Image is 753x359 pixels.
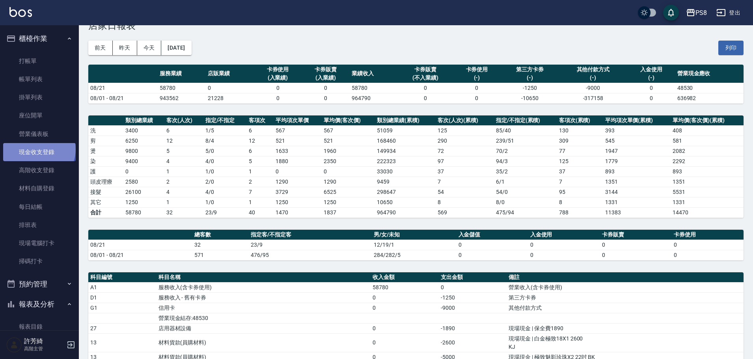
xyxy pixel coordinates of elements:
[164,177,203,187] td: 2
[375,166,435,177] td: 33030
[494,177,557,187] td: 6 / 1
[203,146,247,156] td: 5 / 0
[603,207,671,218] td: 11383
[203,125,247,136] td: 1 / 5
[436,197,494,207] td: 8
[603,156,671,166] td: 1779
[371,303,439,313] td: 0
[375,177,435,187] td: 9459
[322,136,375,146] td: 521
[254,83,302,93] td: 0
[247,146,274,156] td: 6
[88,333,157,352] td: 13
[603,136,671,146] td: 545
[436,136,494,146] td: 290
[507,272,744,283] th: 備註
[206,83,254,93] td: 0
[671,125,744,136] td: 408
[375,136,435,146] td: 168460
[322,207,375,218] td: 1837
[88,303,157,313] td: G1
[557,156,603,166] td: 125
[3,28,76,49] button: 櫃檯作業
[274,115,322,126] th: 平均項次單價
[3,252,76,270] a: 掃碼打卡
[164,156,203,166] td: 4
[603,146,671,156] td: 1947
[247,197,274,207] td: 1
[164,146,203,156] td: 5
[557,125,603,136] td: 130
[372,240,457,250] td: 12/19/1
[375,156,435,166] td: 222323
[375,187,435,197] td: 298647
[439,333,507,352] td: -2600
[494,207,557,218] td: 475/94
[123,207,164,218] td: 58780
[206,93,254,103] td: 21228
[371,292,439,303] td: 0
[371,272,439,283] th: 收入金額
[256,74,300,82] div: (入業績)
[494,166,557,177] td: 35 / 2
[157,313,371,323] td: 營業現金結存:48530
[671,115,744,126] th: 單均價(客次價)(累積)
[88,230,744,260] table: a dense table
[274,146,322,156] td: 1633
[247,136,274,146] td: 12
[88,20,744,31] h3: 店家日報表
[157,333,371,352] td: 材料貨款(員購材料)
[274,125,322,136] td: 567
[600,250,672,260] td: 0
[157,282,371,292] td: 服務收入(含卡券使用)
[249,230,372,240] th: 指定客/不指定客
[507,282,744,292] td: 營業收入(含卡券使用)
[400,65,451,74] div: 卡券販賣
[557,115,603,126] th: 客項次(累積)
[671,156,744,166] td: 2292
[436,156,494,166] td: 97
[164,125,203,136] td: 6
[322,166,375,177] td: 0
[557,177,603,187] td: 7
[3,216,76,234] a: 排班表
[88,41,113,55] button: 前天
[24,337,64,345] h5: 許芳綺
[453,83,501,93] td: 0
[247,125,274,136] td: 6
[436,207,494,218] td: 569
[203,207,247,218] td: 23/9
[375,125,435,136] td: 51059
[671,166,744,177] td: 893
[675,65,744,83] th: 營業現金應收
[3,198,76,216] a: 每日結帳
[274,177,322,187] td: 1290
[494,115,557,126] th: 指定/不指定(累積)
[671,136,744,146] td: 581
[436,187,494,197] td: 54
[3,143,76,161] a: 現金收支登錄
[507,292,744,303] td: 第三方卡券
[274,197,322,207] td: 1250
[375,115,435,126] th: 類別總業績(累積)
[457,230,528,240] th: 入金儲值
[3,274,76,294] button: 預約管理
[557,146,603,156] td: 77
[672,230,744,240] th: 卡券使用
[206,65,254,83] th: 店販業績
[88,83,158,93] td: 08/21
[302,93,350,103] td: 0
[164,187,203,197] td: 4
[603,197,671,207] td: 1331
[713,6,744,20] button: 登出
[123,177,164,187] td: 2580
[274,207,322,218] td: 1470
[274,166,322,177] td: 0
[3,294,76,314] button: 報表及分析
[256,65,300,74] div: 卡券使用
[3,88,76,106] a: 掛單列表
[600,230,672,240] th: 卡券販賣
[247,207,274,218] td: 40
[557,166,603,177] td: 37
[157,303,371,313] td: 信用卡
